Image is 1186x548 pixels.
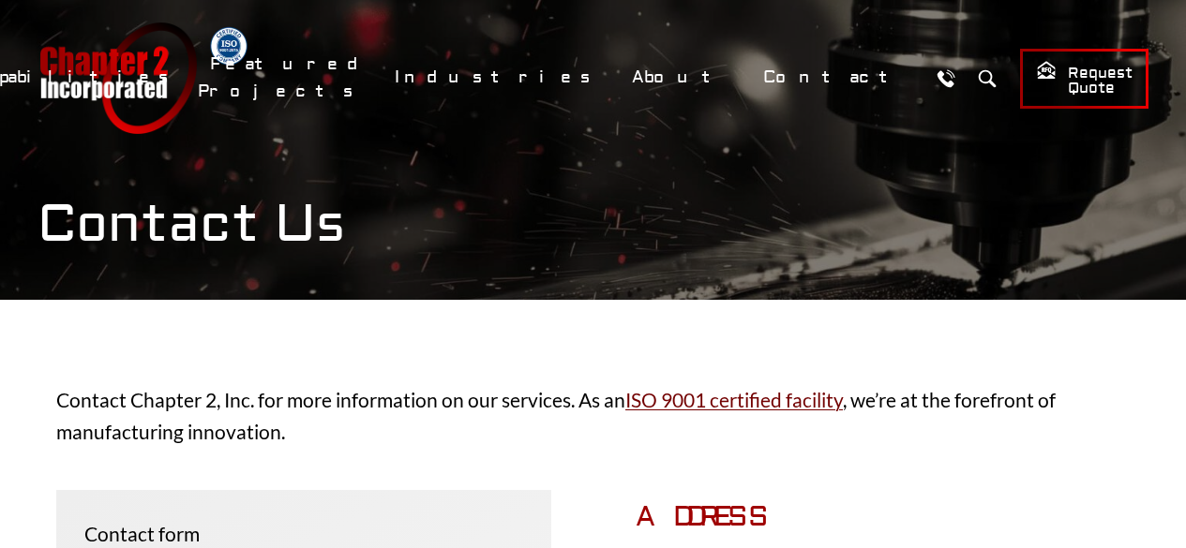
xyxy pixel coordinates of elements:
a: About [620,57,742,97]
a: Call Us [928,61,963,96]
a: Featured Projects [198,44,373,111]
span: Request Quote [1036,60,1133,98]
a: Request Quote [1020,49,1148,109]
p: Contact Chapter 2, Inc. for more information on our services. As an , we’re at the forefront of m... [56,384,1130,447]
h1: Contact Us [38,193,1148,256]
a: Contact [751,57,919,97]
a: Industries [383,57,610,97]
button: Search [969,61,1004,96]
a: Chapter 2 Incorporated [38,22,197,134]
h3: ADDRESS [636,500,1131,534]
a: ISO 9001 certified facility [625,388,843,411]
